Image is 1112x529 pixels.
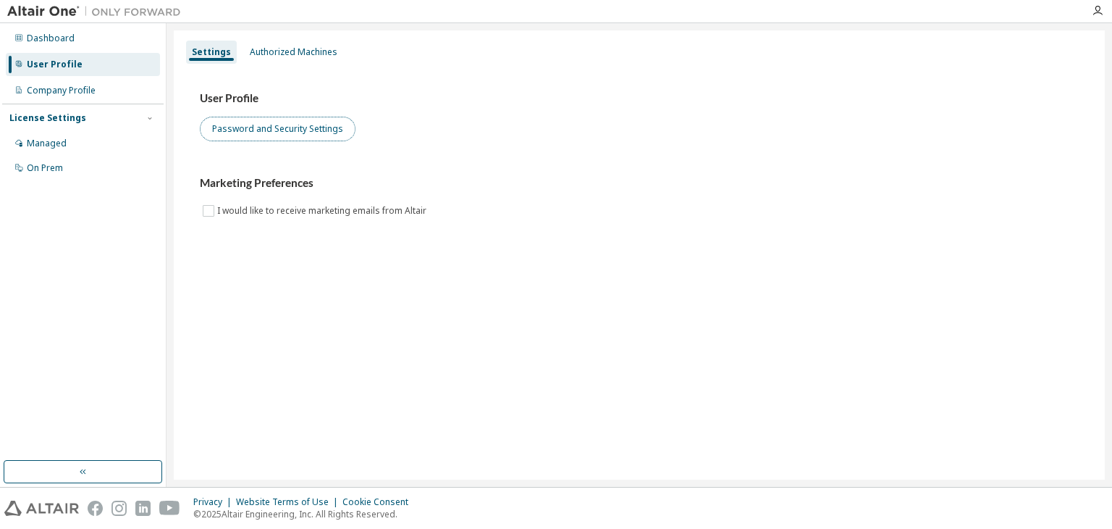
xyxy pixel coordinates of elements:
div: On Prem [27,162,63,174]
img: linkedin.svg [135,501,151,516]
div: Authorized Machines [250,46,337,58]
h3: Marketing Preferences [200,176,1079,191]
div: Managed [27,138,67,149]
label: I would like to receive marketing emails from Altair [217,202,429,220]
p: © 2025 Altair Engineering, Inc. All Rights Reserved. [193,508,417,520]
div: Company Profile [27,85,96,96]
img: altair_logo.svg [4,501,79,516]
button: Password and Security Settings [200,117,355,141]
img: Altair One [7,4,188,19]
div: Cookie Consent [342,496,417,508]
div: License Settings [9,112,86,124]
img: instagram.svg [111,501,127,516]
div: Dashboard [27,33,75,44]
h3: User Profile [200,91,1079,106]
div: Settings [192,46,231,58]
div: Website Terms of Use [236,496,342,508]
div: Privacy [193,496,236,508]
div: User Profile [27,59,83,70]
img: facebook.svg [88,501,103,516]
img: youtube.svg [159,501,180,516]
